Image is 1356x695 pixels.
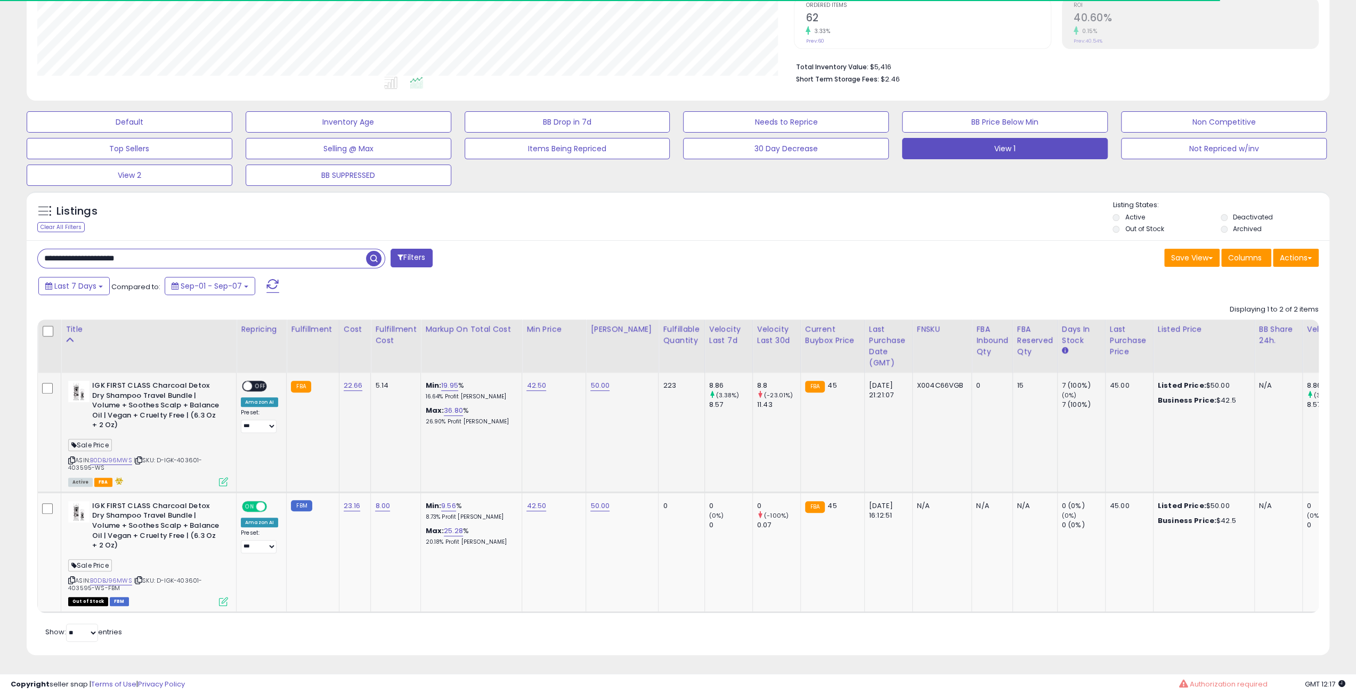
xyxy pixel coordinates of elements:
[795,60,1311,72] li: $5,416
[806,3,1050,9] span: Ordered Items
[425,381,514,400] div: %
[291,324,334,335] div: Fulfillment
[1259,381,1294,390] div: N/A
[241,397,278,407] div: Amazon AI
[465,138,670,159] button: Items Being Repriced
[425,501,441,511] b: Min:
[709,381,752,390] div: 8.86
[110,597,129,606] span: FBM
[11,680,185,690] div: seller snap | |
[265,502,282,511] span: OFF
[1074,38,1102,44] small: Prev: 40.54%
[68,478,93,487] span: All listings currently available for purchase on Amazon
[1230,305,1319,315] div: Displaying 1 to 2 of 2 items
[68,576,202,592] span: | SKU: D-IGK-403601-403595-WS-FBM
[590,501,610,511] a: 50.00
[709,400,752,410] div: 8.57
[441,380,458,391] a: 19.95
[68,559,112,571] span: Sale Price
[38,277,110,295] button: Last 7 Days
[1259,324,1298,346] div: BB Share 24h.
[806,38,824,44] small: Prev: 60
[165,277,255,295] button: Sep-01 - Sep-07
[1062,381,1105,390] div: 7 (100%)
[526,324,581,335] div: Min Price
[1110,381,1145,390] div: 45.00
[90,576,132,585] a: B0DBJ96MWS
[1158,516,1216,526] b: Business Price:
[976,381,1004,390] div: 0
[1113,200,1329,210] p: Listing States:
[526,501,546,511] a: 42.50
[827,380,837,390] span: 45
[27,138,232,159] button: Top Sellers
[526,380,546,391] a: 42.50
[1307,501,1350,511] div: 0
[1121,111,1327,133] button: Non Competitive
[917,324,968,335] div: FNSKU
[45,627,122,637] span: Show: entries
[590,380,610,391] a: 50.00
[68,456,202,472] span: | SKU: D-IGK-403601-403595-WS
[344,501,361,511] a: 23.16
[1259,501,1294,511] div: N/A
[757,520,800,530] div: 0.07
[68,501,228,605] div: ASIN:
[1307,511,1322,520] small: (0%)
[111,282,160,292] span: Compared to:
[663,324,700,346] div: Fulfillable Quantity
[241,324,282,335] div: Repricing
[1158,396,1246,405] div: $42.5
[1158,501,1206,511] b: Listed Price:
[757,501,800,511] div: 0
[1158,324,1250,335] div: Listed Price
[1273,249,1319,267] button: Actions
[465,111,670,133] button: BB Drop in 7d
[425,538,514,546] p: 20.18% Profit [PERSON_NAME]
[1017,324,1053,357] div: FBA Reserved Qty
[976,501,1004,511] div: N/A
[27,111,232,133] button: Default
[1074,12,1318,26] h2: 40.60%
[1062,346,1068,356] small: Days In Stock.
[1017,381,1049,390] div: 15
[68,597,108,606] span: All listings that are currently out of stock and unavailable for purchase on Amazon
[902,111,1108,133] button: BB Price Below Min
[1110,324,1149,357] div: Last Purchase Price
[764,391,793,399] small: (-23.01%)
[441,501,456,511] a: 9.56
[869,381,904,400] div: [DATE] 21:21:07
[37,222,85,232] div: Clear All Filters
[1125,224,1164,233] label: Out of Stock
[27,165,232,186] button: View 2
[757,400,800,410] div: 11.43
[1074,3,1318,9] span: ROI
[1158,516,1246,526] div: $42.5
[1017,501,1049,511] div: N/A
[917,501,964,511] div: N/A
[805,381,825,393] small: FBA
[425,418,514,426] p: 26.90% Profit [PERSON_NAME]
[1305,679,1345,689] span: 2025-09-15 12:17 GMT
[806,12,1050,26] h2: 62
[291,500,312,511] small: FBM
[1125,212,1144,222] label: Active
[709,520,752,530] div: 0
[810,27,830,35] small: 3.33%
[663,381,696,390] div: 223
[1158,380,1206,390] b: Listed Price:
[241,529,278,553] div: Preset:
[880,74,899,84] span: $2.46
[1307,381,1350,390] div: 8.86
[92,501,222,553] b: IGK FIRST CLASS Charcoal Detox Dry Shampoo Travel Bundle | Volume + Soothes Scalp + Balance Oil |...
[425,526,514,546] div: %
[1307,324,1346,335] div: Velocity
[66,324,232,335] div: Title
[716,391,739,399] small: (3.38%)
[805,324,860,346] div: Current Buybox Price
[1062,324,1101,346] div: Days In Stock
[425,380,441,390] b: Min:
[1062,520,1105,530] div: 0 (0%)
[375,381,412,390] div: 5.14
[869,324,908,369] div: Last Purchase Date (GMT)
